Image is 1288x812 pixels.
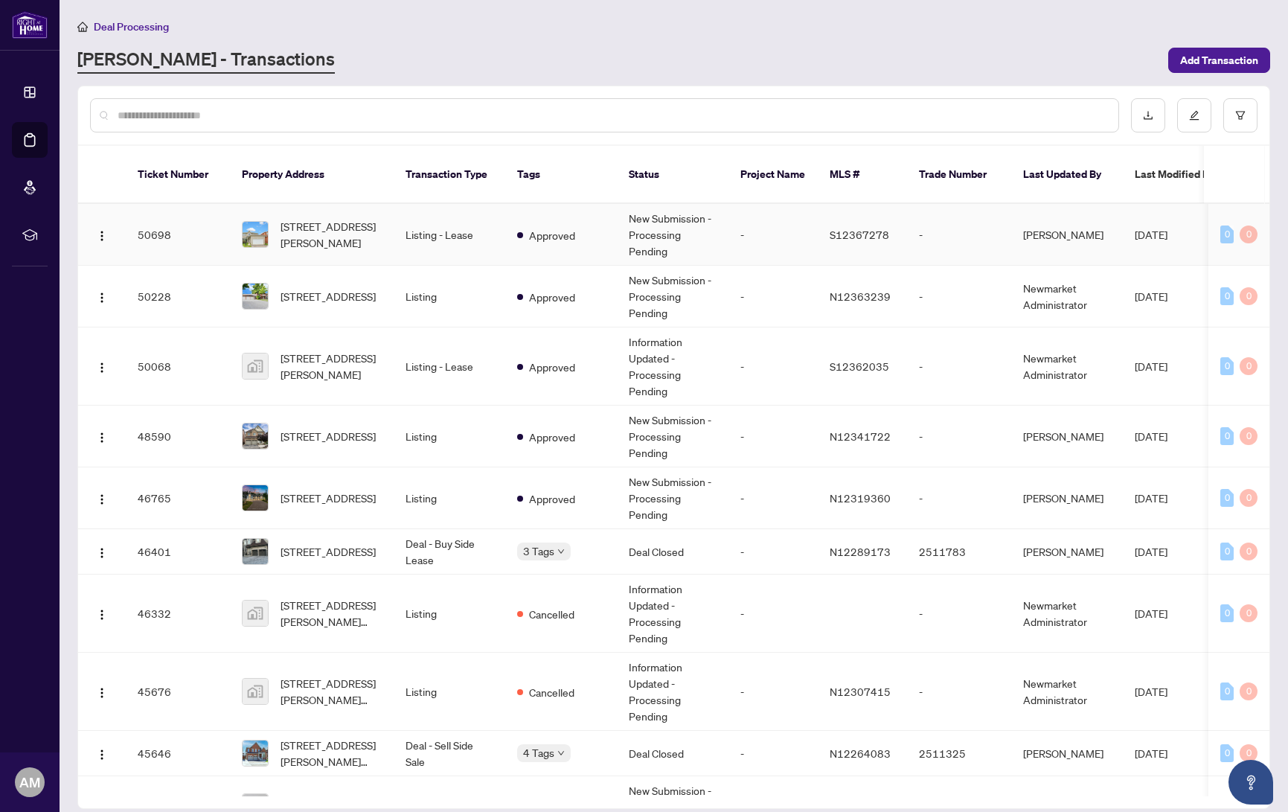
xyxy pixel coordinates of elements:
td: - [907,467,1011,529]
td: 45676 [126,653,230,731]
span: S12367278 [830,228,889,241]
td: New Submission - Processing Pending [617,266,728,327]
span: download [1143,110,1153,121]
td: 45646 [126,731,230,776]
th: Status [617,146,728,204]
div: 0 [1220,744,1234,762]
div: 0 [1220,604,1234,622]
span: down [557,548,565,555]
div: 0 [1220,427,1234,445]
td: 48590 [126,406,230,467]
td: New Submission - Processing Pending [617,406,728,467]
td: - [728,406,818,467]
img: Logo [96,432,108,444]
img: thumbnail-img [243,539,268,564]
td: - [728,575,818,653]
button: Logo [90,741,114,765]
td: - [728,204,818,266]
span: Last Modified Date [1135,166,1225,182]
div: 0 [1240,287,1257,305]
td: Deal Closed [617,529,728,575]
td: - [728,327,818,406]
button: Logo [90,223,114,246]
button: Logo [90,601,114,625]
span: [DATE] [1135,228,1167,241]
span: [DATE] [1135,491,1167,505]
span: [DATE] [1135,429,1167,443]
div: 0 [1220,357,1234,375]
div: 0 [1220,226,1234,243]
span: filter [1235,110,1246,121]
td: Information Updated - Processing Pending [617,653,728,731]
img: Logo [96,493,108,505]
td: 46765 [126,467,230,529]
span: down [557,749,565,757]
button: Logo [90,486,114,510]
td: [PERSON_NAME] [1011,467,1123,529]
td: Listing [394,575,505,653]
td: 50228 [126,266,230,327]
span: N12289173 [830,545,891,558]
span: Approved [529,359,575,375]
img: logo [12,11,48,39]
div: 0 [1220,489,1234,507]
div: 0 [1240,489,1257,507]
span: Approved [529,490,575,507]
div: 0 [1220,682,1234,700]
td: New Submission - Processing Pending [617,204,728,266]
span: [DATE] [1135,359,1167,373]
td: [PERSON_NAME] [1011,529,1123,575]
span: [STREET_ADDRESS][PERSON_NAME][PERSON_NAME] [281,737,382,770]
td: - [907,653,1011,731]
img: Logo [96,749,108,761]
span: Deal Processing [94,20,169,33]
td: - [907,406,1011,467]
span: [STREET_ADDRESS] [281,428,376,444]
span: home [77,22,88,32]
button: Logo [90,284,114,308]
span: Approved [529,227,575,243]
span: Add Transaction [1180,48,1258,72]
td: 50068 [126,327,230,406]
img: thumbnail-img [243,741,268,766]
button: Logo [90,540,114,563]
td: 50698 [126,204,230,266]
td: - [907,204,1011,266]
td: - [728,731,818,776]
td: Newmarket Administrator [1011,327,1123,406]
button: Logo [90,424,114,448]
td: 2511325 [907,731,1011,776]
td: Information Updated - Processing Pending [617,327,728,406]
span: Approved [529,289,575,305]
img: Logo [96,687,108,699]
button: Open asap [1228,760,1273,805]
div: 0 [1240,543,1257,560]
div: 0 [1240,226,1257,243]
th: Last Updated By [1011,146,1123,204]
th: MLS # [818,146,907,204]
td: 2511783 [907,529,1011,575]
div: 0 [1240,744,1257,762]
td: Listing [394,653,505,731]
button: Add Transaction [1168,48,1270,73]
td: Listing [394,467,505,529]
img: thumbnail-img [243,485,268,511]
td: Listing - Lease [394,327,505,406]
span: Approved [529,429,575,445]
td: New Submission - Processing Pending [617,467,728,529]
img: thumbnail-img [243,679,268,704]
div: 0 [1240,604,1257,622]
img: Logo [96,362,108,374]
span: S12362035 [830,359,889,373]
td: - [907,575,1011,653]
td: Information Updated - Processing Pending [617,575,728,653]
div: 0 [1240,357,1257,375]
span: [STREET_ADDRESS][PERSON_NAME] [281,218,382,251]
td: [PERSON_NAME] [1011,204,1123,266]
span: edit [1189,110,1199,121]
span: [STREET_ADDRESS] [281,543,376,560]
td: Newmarket Administrator [1011,266,1123,327]
img: Logo [96,230,108,242]
span: N12319360 [830,491,891,505]
td: Deal - Sell Side Sale [394,731,505,776]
